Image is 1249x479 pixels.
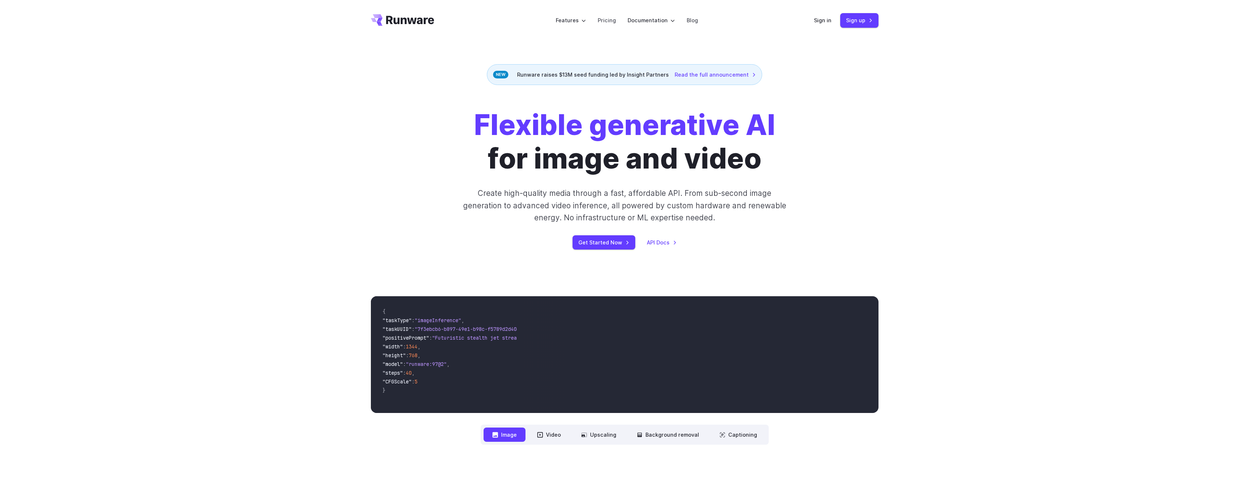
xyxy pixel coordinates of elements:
span: , [461,317,464,324]
span: , [412,370,415,376]
span: "runware:97@2" [406,361,447,367]
span: : [412,326,415,332]
span: : [412,378,415,385]
span: "taskType" [383,317,412,324]
span: : [406,352,409,359]
button: Image [484,428,525,442]
span: { [383,308,385,315]
span: : [429,335,432,341]
span: "model" [383,361,403,367]
a: Sign up [840,13,878,27]
p: Create high-quality media through a fast, affordable API. From sub-second image generation to adv... [462,187,787,224]
span: "steps" [383,370,403,376]
span: "width" [383,343,403,350]
a: Pricing [598,16,616,24]
button: Upscaling [573,428,625,442]
span: , [447,361,450,367]
a: Go to / [371,14,434,26]
label: Documentation [628,16,675,24]
span: "positivePrompt" [383,335,429,341]
span: "CFGScale" [383,378,412,385]
div: Runware raises $13M seed funding led by Insight Partners [487,64,762,85]
a: Read the full announcement [675,70,756,79]
span: : [412,317,415,324]
span: : [403,370,406,376]
span: : [403,343,406,350]
span: "Futuristic stealth jet streaking through a neon-lit cityscape with glowing purple exhaust" [432,335,698,341]
a: API Docs [647,238,677,247]
a: Get Started Now [573,235,635,250]
span: "height" [383,352,406,359]
span: } [383,387,385,394]
h1: for image and video [474,108,775,175]
span: , [418,352,420,359]
span: 5 [415,378,418,385]
span: 768 [409,352,418,359]
span: "7f3ebcb6-b897-49e1-b98c-f5789d2d40d7" [415,326,525,332]
button: Background removal [628,428,708,442]
span: "taskUUID" [383,326,412,332]
span: : [403,361,406,367]
label: Features [556,16,586,24]
a: Sign in [814,16,831,24]
button: Video [528,428,570,442]
strong: Flexible generative AI [474,108,775,142]
button: Captioning [711,428,766,442]
a: Blog [687,16,698,24]
span: 1344 [406,343,418,350]
span: "imageInference" [415,317,461,324]
span: , [418,343,420,350]
span: 40 [406,370,412,376]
